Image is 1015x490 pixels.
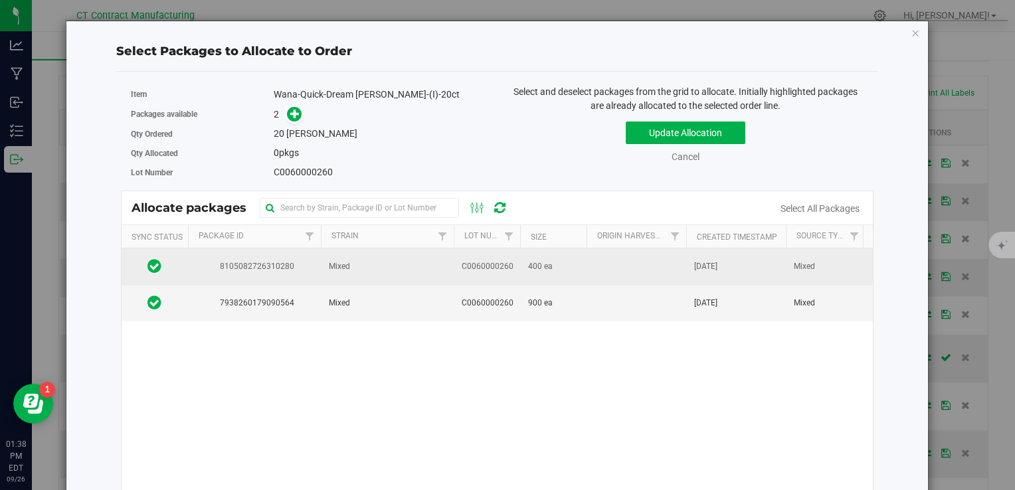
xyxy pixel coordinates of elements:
a: Filter [432,225,454,248]
span: 900 ea [528,297,553,309]
a: Source Type [796,231,848,240]
span: Mixed [329,260,350,273]
span: 20 [274,128,284,139]
a: Package Id [199,231,244,240]
span: C0060000260 [462,260,513,273]
a: Cancel [672,151,699,162]
a: Filter [299,225,321,248]
span: Mixed [794,297,815,309]
span: 7938260179090564 [196,297,313,309]
div: Select Packages to Allocate to Order [116,42,878,60]
span: Allocate packages [132,201,260,215]
label: Lot Number [131,167,274,179]
button: Update Allocation [626,122,745,144]
input: Search by Strain, Package ID or Lot Number [260,198,459,218]
a: Created Timestamp [697,232,777,242]
span: pkgs [274,147,299,158]
span: 400 ea [528,260,553,273]
span: Mixed [794,260,815,273]
iframe: Resource center unread badge [39,382,55,398]
a: Origin Harvests [597,231,664,240]
a: Sync Status [132,232,183,242]
span: 0 [274,147,279,158]
span: C0060000260 [274,167,333,177]
a: Size [531,232,547,242]
span: Select and deselect packages from the grid to allocate. Initially highlighted packages are alread... [513,86,858,111]
a: Lot Number [464,231,512,240]
span: [DATE] [694,260,717,273]
a: Strain [331,231,359,240]
iframe: Resource center [13,384,53,424]
a: Filter [844,225,866,248]
a: Select All Packages [781,203,860,214]
label: Item [131,88,274,100]
label: Packages available [131,108,274,120]
a: Filter [498,225,520,248]
label: Qty Ordered [131,128,274,140]
span: C0060000260 [462,297,513,309]
label: Qty Allocated [131,147,274,159]
span: [DATE] [694,297,717,309]
span: In Sync [147,293,161,312]
span: [PERSON_NAME] [286,128,357,139]
span: In Sync [147,257,161,276]
span: 8105082726310280 [196,260,313,273]
span: 2 [274,109,279,120]
span: Mixed [329,297,350,309]
div: Wana-Quick-Dream [PERSON_NAME]-(I)-20ct [274,88,488,102]
a: Filter [664,225,686,248]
